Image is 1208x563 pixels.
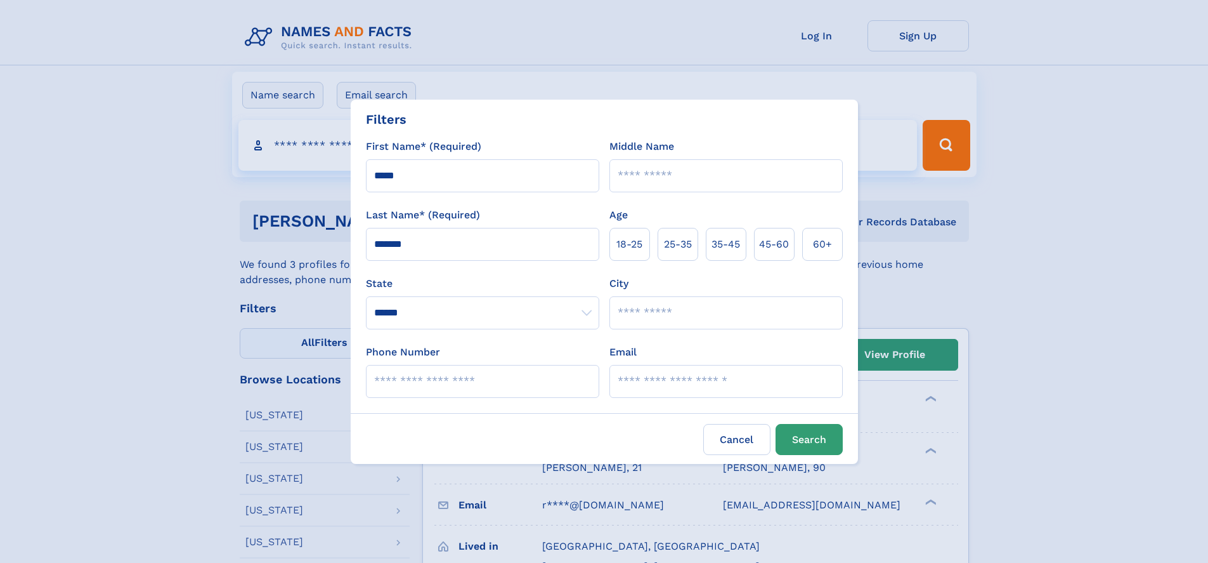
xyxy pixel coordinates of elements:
label: City [609,276,628,291]
label: State [366,276,599,291]
label: Age [609,208,628,223]
span: 60+ [813,237,832,252]
span: 35‑45 [711,237,740,252]
span: 25‑35 [664,237,692,252]
div: Filters [366,110,406,129]
label: Phone Number [366,345,440,360]
label: First Name* (Required) [366,139,481,154]
label: Cancel [703,424,770,455]
span: 45‑60 [759,237,789,252]
button: Search [776,424,843,455]
label: Last Name* (Required) [366,208,480,223]
label: Email [609,345,637,360]
label: Middle Name [609,139,674,154]
span: 18‑25 [616,237,642,252]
